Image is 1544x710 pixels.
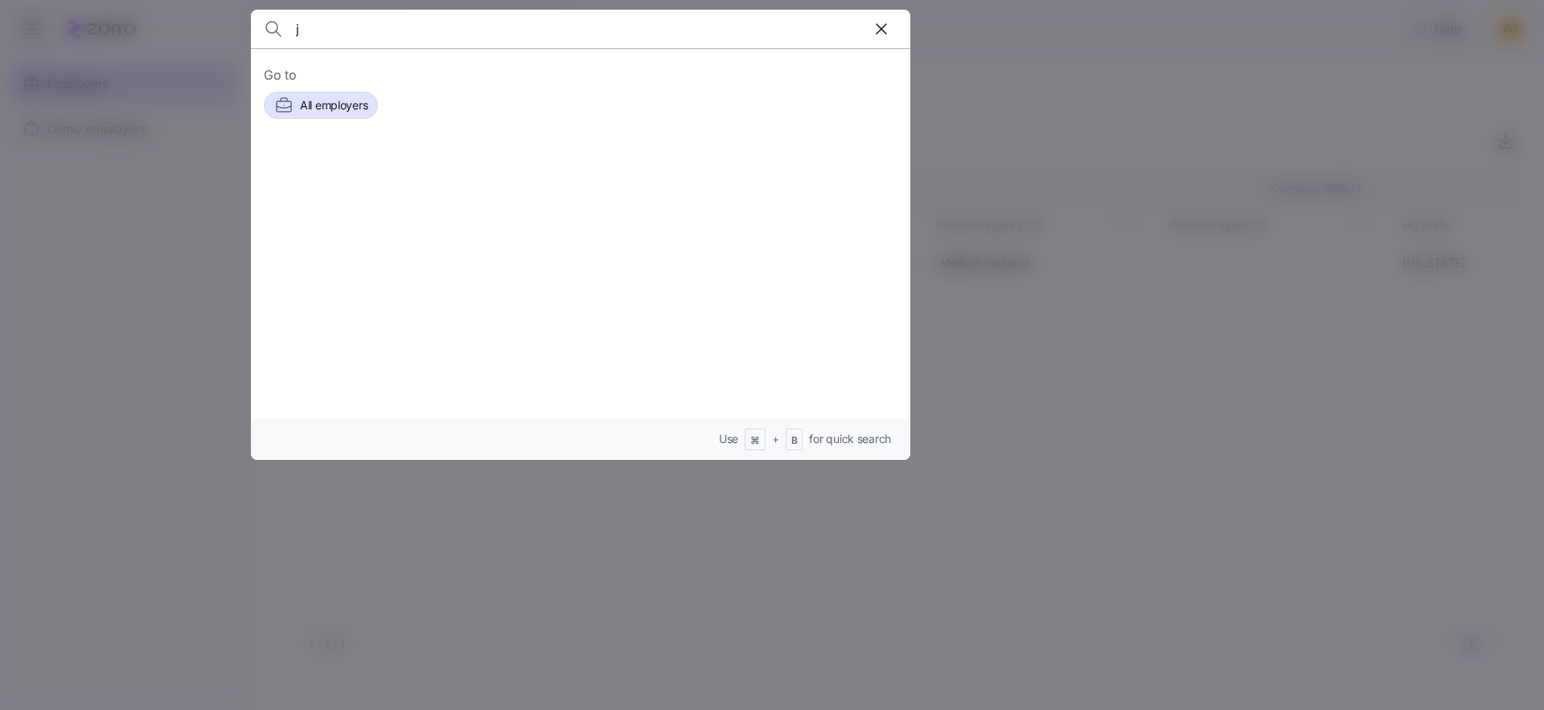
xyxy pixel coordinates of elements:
span: Go to [264,65,897,85]
span: All employers [300,97,368,113]
span: for quick search [809,431,891,447]
span: Use [719,431,738,447]
button: All employers [264,92,378,119]
span: B [791,434,798,448]
span: ⌘ [750,434,760,448]
span: + [772,431,779,447]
